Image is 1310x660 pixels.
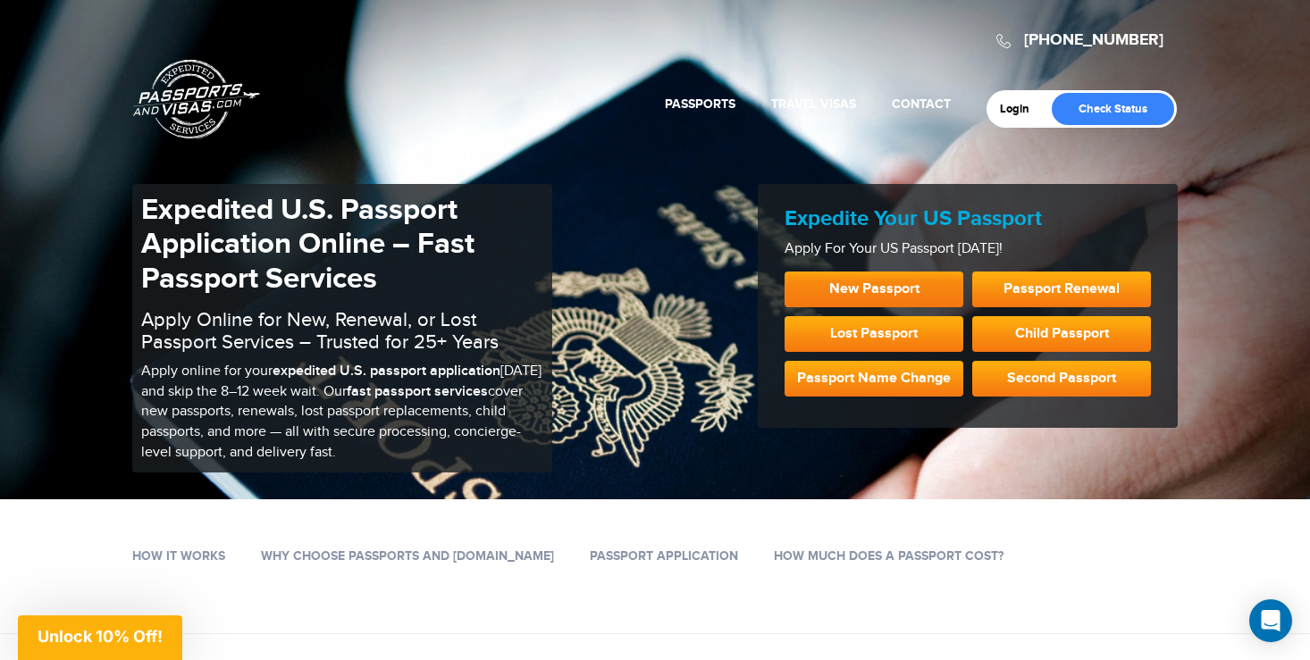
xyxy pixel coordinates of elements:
b: expedited U.S. passport application [273,363,500,380]
a: Lost Passport [785,316,963,352]
a: How it works [132,548,225,564]
a: Child Passport [972,316,1151,352]
div: Open Intercom Messenger [1249,599,1292,642]
a: Passport Application [590,548,738,564]
span: Unlock 10% Off! [38,627,163,646]
h2: Expedite Your US Passport [785,206,1151,232]
a: How Much Does a Passport Cost? [774,548,1003,564]
a: Passport Renewal [972,272,1151,307]
a: Travel Visas [771,96,856,112]
p: Apply online for your [DATE] and skip the 8–12 week wait. Our cover new passports, renewals, lost... [141,362,543,464]
a: Passports [665,96,735,112]
a: Passport Name Change [785,361,963,397]
b: fast passport services [347,383,488,400]
a: Login [1000,102,1042,116]
a: New Passport [785,272,963,307]
a: Contact [892,96,951,112]
div: Unlock 10% Off! [18,615,182,660]
a: Check Status [1052,93,1174,125]
p: Apply For Your US Passport [DATE]! [785,239,1151,260]
h1: Expedited U.S. Passport Application Online – Fast Passport Services [141,193,543,296]
a: [PHONE_NUMBER] [1024,30,1163,50]
a: Second Passport [972,361,1151,397]
a: Passports & [DOMAIN_NAME] [133,59,260,139]
a: Why Choose Passports and [DOMAIN_NAME] [261,548,554,564]
h2: Apply Online for New, Renewal, or Lost Passport Services – Trusted for 25+ Years [141,309,543,352]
